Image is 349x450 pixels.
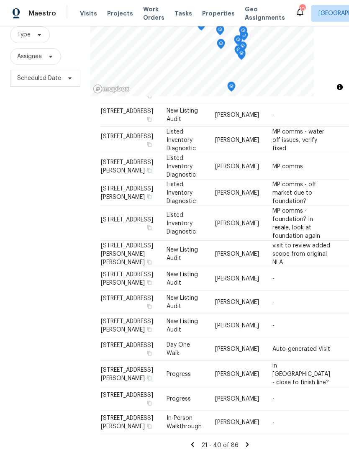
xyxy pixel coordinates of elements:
span: - [272,112,275,118]
span: [STREET_ADDRESS][PERSON_NAME] [101,319,153,333]
span: Toggle attribution [337,82,342,92]
button: Copy Address [146,92,153,100]
div: Map marker [217,39,225,52]
button: Copy Address [146,258,153,265]
span: [PERSON_NAME] [215,112,259,118]
div: Map marker [197,21,205,33]
div: Map marker [234,45,243,58]
span: MP comms [272,163,303,169]
span: [STREET_ADDRESS][PERSON_NAME] [101,159,153,173]
span: In-Person Walkthrough [167,415,202,429]
div: Map marker [239,41,247,54]
div: Map marker [234,35,242,48]
span: New Listing Audit [167,319,198,333]
span: [STREET_ADDRESS][PERSON_NAME] [101,367,153,381]
button: Toggle attribution [335,82,345,92]
span: [PERSON_NAME] [215,220,259,226]
span: Listed Inventory Diagnostic [167,129,196,151]
span: [STREET_ADDRESS][PERSON_NAME] [101,415,153,429]
div: 10 [299,5,305,13]
span: New Listing Audit [167,295,198,309]
span: [PERSON_NAME] [215,276,259,282]
span: Properties [202,9,235,18]
span: - [272,419,275,425]
button: Copy Address [146,374,153,381]
button: Copy Address [146,350,153,357]
span: [STREET_ADDRESS] [101,342,153,348]
span: Type [17,31,31,39]
span: Tasks [174,10,192,16]
span: [PERSON_NAME] [215,371,259,377]
span: Visits [80,9,97,18]
span: [PERSON_NAME] [215,346,259,352]
span: [PERSON_NAME] [215,137,259,143]
button: Copy Address [146,140,153,148]
span: [STREET_ADDRESS] [101,296,153,301]
span: Listed Inventory Diagnostic [167,155,196,177]
span: 21 - 40 of 86 [201,442,239,448]
span: MP comms - off market due to foundation? [272,181,316,204]
span: - [272,299,275,305]
button: Copy Address [146,303,153,310]
span: Projects [107,9,133,18]
span: Progress [167,371,191,377]
div: Map marker [237,49,246,62]
span: [PERSON_NAME] [215,299,259,305]
span: [PERSON_NAME] [215,190,259,195]
span: Maestro [28,9,56,18]
span: [STREET_ADDRESS][PERSON_NAME] [101,185,153,200]
span: Listed Inventory Diagnostic [167,181,196,204]
span: Work Orders [143,5,164,22]
span: Progress [167,396,191,402]
span: - [272,396,275,402]
button: Copy Address [146,326,153,333]
button: Copy Address [146,399,153,407]
span: [STREET_ADDRESS][PERSON_NAME][PERSON_NAME] [101,242,153,265]
button: Copy Address [146,193,153,200]
a: Mapbox homepage [93,84,130,94]
span: [PERSON_NAME] [215,251,259,257]
span: - [272,276,275,282]
span: [PERSON_NAME] [215,419,259,425]
span: [PERSON_NAME] [215,396,259,402]
span: visit to review added scope from original NLA [272,242,330,265]
span: Geo Assignments [245,5,285,22]
button: Copy Address [146,116,153,123]
span: [STREET_ADDRESS][PERSON_NAME] [101,272,153,286]
button: Copy Address [146,422,153,430]
span: - [272,323,275,329]
span: New Listing Audit [167,272,198,286]
span: New Listing Audit [167,247,198,261]
span: MP comms - water off issues, verify fixed [272,129,324,151]
div: Map marker [227,82,236,95]
span: Assignee [17,52,42,61]
span: in [GEOGRAPHIC_DATA] - close to finish line? [272,363,330,385]
span: New Listing Audit [167,108,198,122]
div: Map marker [239,26,247,39]
button: Copy Address [146,224,153,231]
span: [PERSON_NAME] [215,323,259,329]
span: [STREET_ADDRESS] [101,108,153,114]
div: Map marker [216,25,224,38]
span: MP comms - foundation? In resale, look at foundation again [272,208,320,239]
span: Scheduled Date [17,74,61,82]
span: [PERSON_NAME] [215,163,259,169]
span: [STREET_ADDRESS] [101,392,153,398]
span: Listed Inventory Diagnostic [167,212,196,234]
span: [STREET_ADDRESS] [101,133,153,139]
span: Auto-generated Visit [272,346,330,352]
button: Copy Address [146,279,153,286]
span: [STREET_ADDRESS] [101,216,153,222]
button: Copy Address [146,166,153,174]
span: Day One Walk [167,342,190,356]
